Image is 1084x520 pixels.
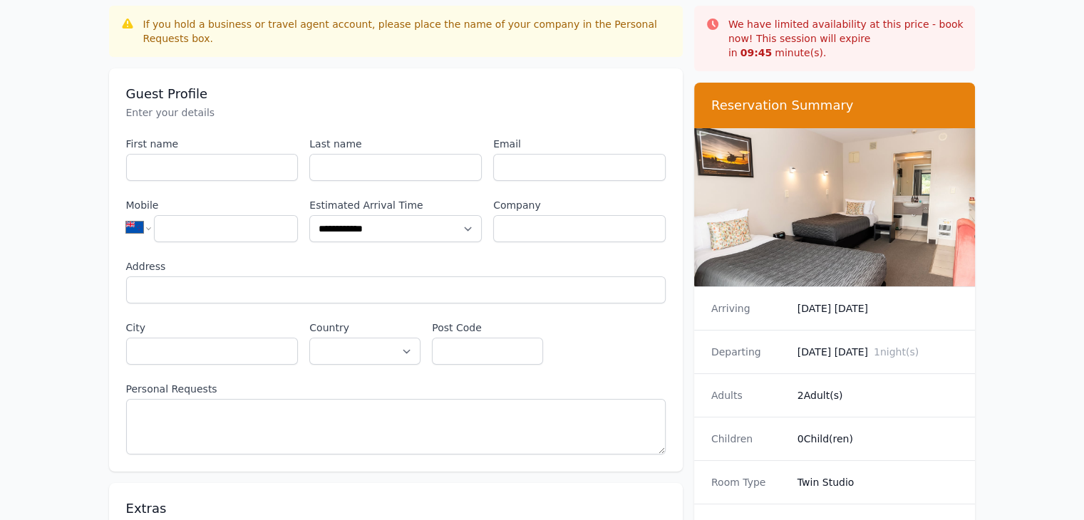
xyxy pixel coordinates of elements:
label: Mobile [126,198,299,212]
dd: Twin Studio [797,475,959,489]
dt: Room Type [711,475,786,489]
h3: Guest Profile [126,85,666,103]
h3: Extras [126,500,666,517]
dt: Adults [711,388,786,402]
p: We have limited availability at this price - book now! This session will expire in minute(s). [728,17,964,60]
label: Last name [309,137,482,151]
dd: 2 Adult(s) [797,388,959,402]
span: 1 night(s) [874,346,919,358]
label: City [126,321,299,335]
dd: [DATE] [DATE] [797,345,959,359]
label: First name [126,137,299,151]
dd: 0 Child(ren) [797,432,959,446]
label: Address [126,259,666,274]
dd: [DATE] [DATE] [797,301,959,316]
label: Company [493,198,666,212]
h3: Reservation Summary [711,97,959,114]
dt: Departing [711,345,786,359]
strong: 09 : 45 [740,47,773,58]
label: Email [493,137,666,151]
label: Post Code [432,321,543,335]
p: Enter your details [126,105,666,120]
label: Estimated Arrival Time [309,198,482,212]
img: Twin Studio [694,128,976,286]
div: If you hold a business or travel agent account, please place the name of your company in the Pers... [143,17,671,46]
dt: Arriving [711,301,786,316]
dt: Children [711,432,786,446]
label: Country [309,321,420,335]
label: Personal Requests [126,382,666,396]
